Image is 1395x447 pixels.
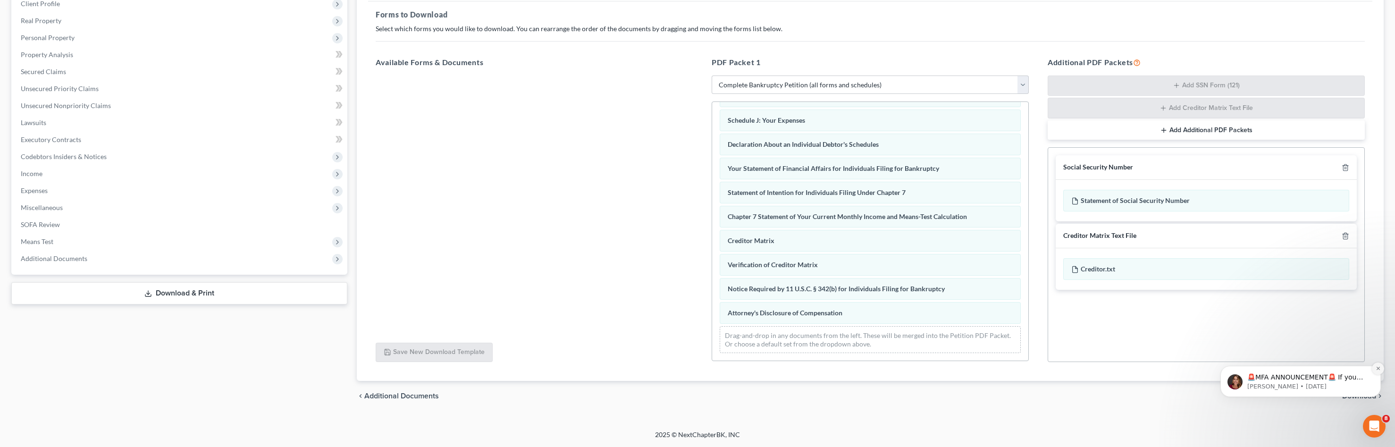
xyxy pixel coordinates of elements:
[41,67,163,76] p: 🚨MFA ANNOUNCEMENT🚨 If you are filing [DATE] in [US_STATE] or [US_STATE], you need to have MFA ena...
[728,212,967,220] span: Chapter 7 Statement of Your Current Monthly Income and Means-Test Calculation
[1063,190,1349,211] div: Statement of Social Security Number
[21,237,53,245] span: Means Test
[21,51,73,59] span: Property Analysis
[728,285,945,293] span: Notice Required by 11 U.S.C. § 342(b) for Individuals Filing for Bankruptcy
[728,261,818,269] span: Verification of Creditor Matrix
[21,17,61,25] span: Real Property
[1382,415,1390,422] span: 8
[14,59,175,91] div: message notification from Katie, 4w ago. 🚨MFA ANNOUNCEMENT🚨 If you are filing today in Idaho or C...
[1363,415,1386,438] iframe: Intercom live chat
[728,140,879,148] span: Declaration About an Individual Debtor's Schedules
[357,392,439,400] a: chevron_left Additional Documents
[728,236,774,245] span: Creditor Matrix
[41,76,163,84] p: Message from Katie, sent 4w ago
[21,135,81,143] span: Executory Contracts
[728,188,906,196] span: Statement of Intention for Individuals Filing Under Chapter 7
[357,392,364,400] i: chevron_left
[166,56,178,68] button: Dismiss notification
[13,63,347,80] a: Secured Claims
[376,343,493,363] button: Save New Download Template
[1048,120,1365,140] button: Add Additional PDF Packets
[21,152,107,160] span: Codebtors Insiders & Notices
[21,84,99,93] span: Unsecured Priority Claims
[728,116,805,124] span: Schedule J: Your Expenses
[21,203,63,211] span: Miscellaneous
[21,254,87,262] span: Additional Documents
[429,430,966,447] div: 2025 © NextChapterBK, INC
[11,282,347,304] a: Download & Print
[1063,258,1349,280] div: Creditor.txt
[720,326,1021,353] div: Drag-and-drop in any documents from the left. These will be merged into the Petition PDF Packet. ...
[376,24,1365,34] p: Select which forms you would like to download. You can rearrange the order of the documents by dr...
[376,9,1365,20] h5: Forms to Download
[13,131,347,148] a: Executory Contracts
[13,114,347,131] a: Lawsuits
[1048,98,1365,118] button: Add Creditor Matrix Text File
[13,97,347,114] a: Unsecured Nonpriority Claims
[376,57,693,68] h5: Available Forms & Documents
[21,101,111,110] span: Unsecured Nonpriority Claims
[21,186,48,194] span: Expenses
[13,80,347,97] a: Unsecured Priority Claims
[1063,163,1133,172] div: Social Security Number
[1063,231,1136,240] div: Creditor Matrix Text File
[21,118,46,127] span: Lawsuits
[1048,76,1365,96] button: Add SSN Form (121)
[21,34,75,42] span: Personal Property
[728,164,939,172] span: Your Statement of Financial Affairs for Individuals Filing for Bankruptcy
[13,46,347,63] a: Property Analysis
[364,392,439,400] span: Additional Documents
[728,309,842,317] span: Attorney's Disclosure of Compensation
[1048,57,1365,68] h5: Additional PDF Packets
[21,68,36,83] img: Profile image for Katie
[21,169,42,177] span: Income
[21,220,60,228] span: SOFA Review
[712,57,1029,68] h5: PDF Packet 1
[13,216,347,233] a: SOFA Review
[1206,306,1395,412] iframe: Intercom notifications message
[21,67,66,76] span: Secured Claims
